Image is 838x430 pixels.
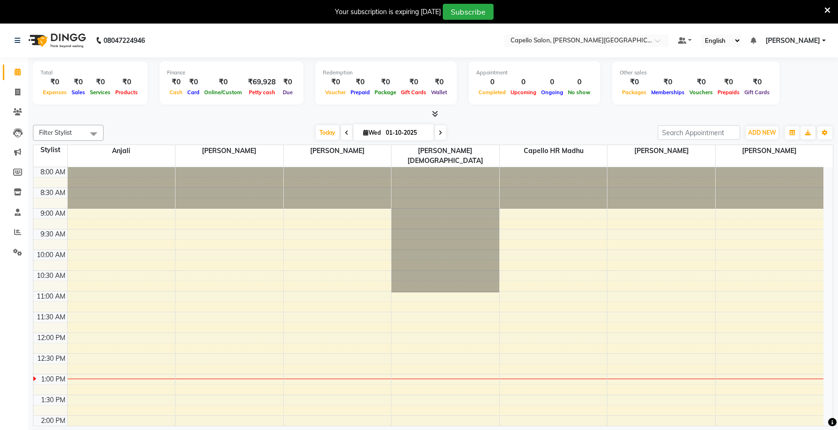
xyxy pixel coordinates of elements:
[566,89,593,96] span: No show
[39,167,67,177] div: 8:00 AM
[476,77,508,88] div: 0
[649,89,687,96] span: Memberships
[742,77,772,88] div: ₹0
[35,292,67,301] div: 11:00 AM
[607,145,715,157] span: [PERSON_NAME]
[443,4,494,20] button: Subscribe
[279,77,296,88] div: ₹0
[500,145,607,157] span: Capello HR Madhu
[316,125,339,140] span: Today
[247,89,278,96] span: Petty cash
[40,89,69,96] span: Expenses
[113,77,140,88] div: ₹0
[35,333,67,343] div: 12:00 PM
[167,77,185,88] div: ₹0
[476,89,508,96] span: Completed
[39,129,72,136] span: Filter Stylist
[35,354,67,364] div: 12:30 PM
[539,89,566,96] span: Ongoing
[620,77,649,88] div: ₹0
[348,77,372,88] div: ₹0
[323,89,348,96] span: Voucher
[202,89,244,96] span: Online/Custom
[39,229,67,239] div: 9:30 AM
[39,209,67,219] div: 9:00 AM
[687,77,715,88] div: ₹0
[383,126,430,140] input: 2025-10-01
[649,77,687,88] div: ₹0
[399,89,429,96] span: Gift Cards
[399,77,429,88] div: ₹0
[24,27,88,54] img: logo
[566,77,593,88] div: 0
[372,77,399,88] div: ₹0
[539,77,566,88] div: 0
[88,77,113,88] div: ₹0
[716,145,823,157] span: [PERSON_NAME]
[335,7,441,17] div: Your subscription is expiring [DATE]
[508,89,539,96] span: Upcoming
[185,77,202,88] div: ₹0
[244,77,279,88] div: ₹69,928
[620,69,772,77] div: Other sales
[508,77,539,88] div: 0
[202,77,244,88] div: ₹0
[323,77,348,88] div: ₹0
[361,129,383,136] span: Wed
[476,69,593,77] div: Appointment
[104,27,145,54] b: 08047224946
[35,271,67,281] div: 10:30 AM
[687,89,715,96] span: Vouchers
[167,89,185,96] span: Cash
[39,374,67,384] div: 1:00 PM
[715,77,742,88] div: ₹0
[429,77,449,88] div: ₹0
[323,69,449,77] div: Redemption
[280,89,295,96] span: Due
[35,250,67,260] div: 10:00 AM
[40,77,69,88] div: ₹0
[88,89,113,96] span: Services
[766,36,820,46] span: [PERSON_NAME]
[372,89,399,96] span: Package
[658,125,740,140] input: Search Appointment
[176,145,283,157] span: [PERSON_NAME]
[113,89,140,96] span: Products
[746,126,778,139] button: ADD NEW
[39,188,67,198] div: 8:30 AM
[185,89,202,96] span: Card
[620,89,649,96] span: Packages
[35,312,67,322] div: 11:30 AM
[348,89,372,96] span: Prepaid
[167,69,296,77] div: Finance
[742,89,772,96] span: Gift Cards
[69,77,88,88] div: ₹0
[284,145,391,157] span: [PERSON_NAME]
[429,89,449,96] span: Wallet
[40,69,140,77] div: Total
[39,395,67,405] div: 1:30 PM
[68,145,176,157] span: Anjali
[39,416,67,426] div: 2:00 PM
[33,145,67,155] div: Stylist
[69,89,88,96] span: Sales
[391,145,499,167] span: [PERSON_NAME][DEMOGRAPHIC_DATA]
[748,129,776,136] span: ADD NEW
[715,89,742,96] span: Prepaids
